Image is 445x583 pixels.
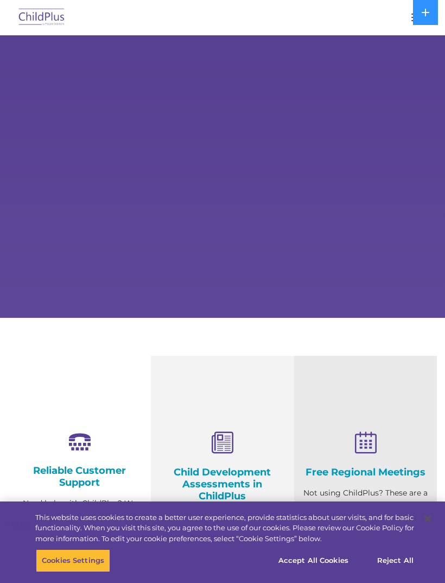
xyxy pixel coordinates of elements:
h4: Reliable Customer Support [16,465,143,488]
button: Reject All [361,549,429,572]
img: ChildPlus by Procare Solutions [16,5,67,30]
button: Accept All Cookies [272,549,354,572]
button: Close [416,507,440,531]
div: This website uses cookies to create a better user experience, provide statistics about user visit... [35,512,414,544]
h4: Child Development Assessments in ChildPlus [159,466,285,502]
h4: Free Regional Meetings [302,466,429,478]
p: Not using ChildPlus? These are a great opportunity to network and learn from ChildPlus users. Fin... [302,486,429,554]
button: Cookies Settings [36,549,110,572]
